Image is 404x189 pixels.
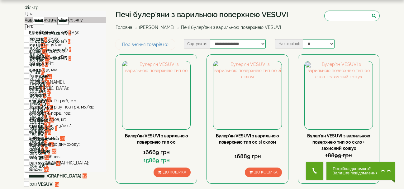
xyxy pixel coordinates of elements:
label: На сторінці: [275,39,303,48]
div: Захисний кожух: [25,35,107,42]
div: H димоходу, м**: [25,135,107,141]
button: До кошика [154,168,191,177]
label: 12 [38,167,43,173]
a: [PERSON_NAME] [139,25,174,30]
div: Фільтр [25,4,107,11]
span: 12 [83,173,87,178]
label: Заднє [38,148,50,154]
div: V приміщення, м.куб. (м3): [25,29,107,35]
span: До кошика [254,170,278,174]
div: Витрати дров, м3/міс*: [25,122,107,129]
button: До кошика [245,168,282,177]
div: Час роботи, порц. год: [25,110,107,116]
img: Булер'ян VESUVI з варильною поверхнею тип 00 скло + захисний кожух [305,61,373,129]
div: Характеристики булерьяну [25,17,107,23]
span: 26 [44,167,49,172]
div: Вид палива: [25,129,107,135]
img: Булер'ян VESUVI з варильною поверхнею тип 00 [122,61,190,129]
div: 16669 грн [122,148,191,156]
span: 228 [30,182,37,187]
span: Залиште повідомлення [333,171,378,175]
div: ККД, %: [25,147,107,154]
div: V топки, л: [25,91,107,98]
div: Підключення до димоходу: [25,141,107,147]
button: Chat button [326,162,395,180]
div: Ціна [25,11,107,17]
div: 15869 грн [122,156,191,164]
div: 17999 грн [304,159,373,168]
label: VESUVI [38,181,54,187]
div: Тип: [25,23,107,29]
span: 6 [69,47,71,52]
div: D димоходу, мм: [25,67,107,73]
h1: Печі булер'яни з варильною поверхнею VESUVI [116,11,288,19]
div: P робоча, кВт: [25,60,107,67]
a: Головна [116,25,132,30]
div: Країна виробник: [25,154,107,160]
div: Швидкість нагріву повітря, м3/хв: [25,104,107,110]
div: L [PERSON_NAME], [GEOGRAPHIC_DATA]: [25,79,107,91]
div: 18899 грн [304,151,373,159]
span: 26 [52,149,56,154]
div: D топки, мм: [25,73,107,79]
div: Гарантія, [GEOGRAPHIC_DATA]: [25,160,107,166]
img: gift [306,62,312,69]
span: 1 [48,93,50,98]
label: [GEOGRAPHIC_DATA] [38,173,81,179]
li: Печі булер'яни з варильною поверхнею VESUVI [176,24,281,30]
span: 14 [55,182,59,187]
a: Булер'ян VESUVI з варильною поверхнею тип 00 зі склом [216,133,279,145]
span: Потрібна допомога? [333,167,378,171]
div: P максимальна, кВт: [25,54,107,60]
span: 6 [69,56,71,61]
img: Булер'ян VESUVI з варильною поверхнею тип 00 зі склом [213,61,281,129]
span: 6 [68,39,70,44]
div: Бренд: [25,166,107,172]
div: Варильна поверхня: [25,48,107,54]
div: 16889 грн [213,152,282,160]
a: Булер'ян VESUVI з варильною поверхнею тип 00 скло + захисний кожух [307,133,370,151]
a: Булер'ян VESUVI з варильною поверхнею тип 00 [125,133,188,145]
a: Порівняння товарів (0) [116,39,175,50]
span: 26 [60,136,65,141]
div: Вага порції дров, кг: [25,116,107,122]
span: До кошика [163,170,186,174]
div: Число труб x D труб, мм: [25,98,107,104]
button: Get Call button [306,162,323,180]
label: Сортувати: [184,39,210,48]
